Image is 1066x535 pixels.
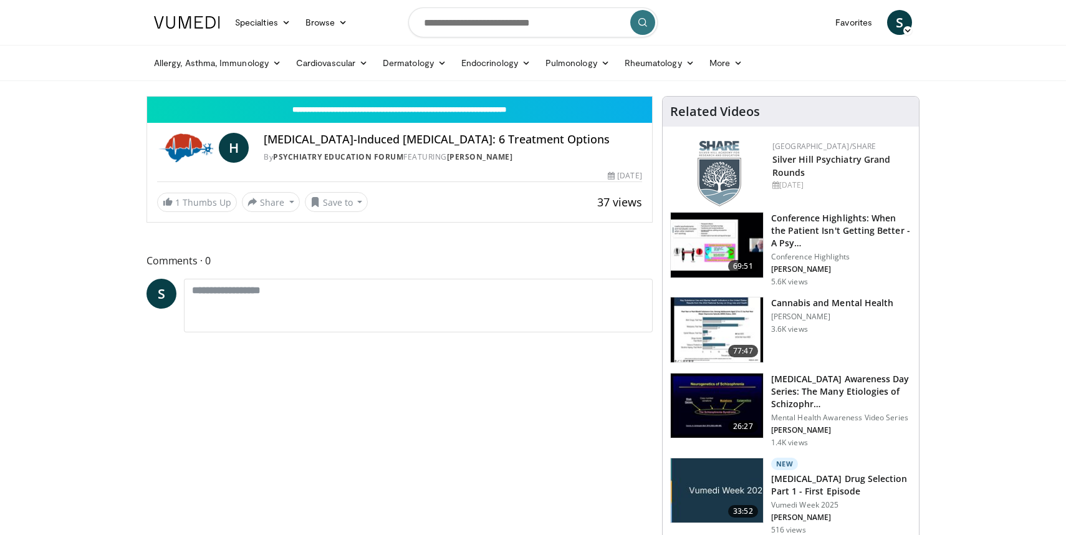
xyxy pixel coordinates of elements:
span: 1 [175,196,180,208]
a: 77:47 Cannabis and Mental Health [PERSON_NAME] 3.6K views [670,297,911,363]
span: 33:52 [728,505,758,518]
p: Conference Highlights [771,252,911,262]
a: Allergy, Asthma, Immunology [146,51,289,75]
a: More [702,51,750,75]
img: VuMedi Logo [154,16,220,29]
a: Specialties [228,10,298,35]
img: 4362ec9e-0993-4580-bfd4-8e18d57e1d49.150x105_q85_crop-smart_upscale.jpg [671,213,763,277]
a: [PERSON_NAME] [447,152,513,162]
p: 516 views [771,525,806,535]
a: [GEOGRAPHIC_DATA]/SHARE [772,141,876,152]
img: Psychiatry Education Forum [157,133,214,163]
img: d8d9b0f7-8022-4d28-ae0d-7bbd658c82e6.jpg.150x105_q85_crop-smart_upscale.jpg [671,458,763,523]
a: 33:52 New [MEDICAL_DATA] Drug Selection Part 1 - First Episode Vumedi Week 2025 [PERSON_NAME] 516... [670,458,911,535]
p: [PERSON_NAME] [771,264,911,274]
span: 26:27 [728,420,758,433]
span: Comments 0 [146,253,653,269]
h4: Related Videos [670,104,760,119]
a: Browse [298,10,355,35]
h3: Conference Highlights: When the Patient Isn't Getting Better - A Psy… [771,212,911,249]
p: 3.6K views [771,324,808,334]
h3: Cannabis and Mental Health [771,297,894,309]
a: Favorites [828,10,880,35]
p: [PERSON_NAME] [771,513,911,523]
a: 69:51 Conference Highlights: When the Patient Isn't Getting Better - A Psy… Conference Highlights... [670,212,911,287]
a: S [887,10,912,35]
img: 0e991599-1ace-4004-98d5-e0b39d86eda7.150x105_q85_crop-smart_upscale.jpg [671,297,763,362]
a: Rheumatology [617,51,702,75]
a: 1 Thumbs Up [157,193,237,212]
a: S [146,279,176,309]
p: [PERSON_NAME] [771,425,911,435]
img: cc17e273-e85b-4a44-ada7-bd2ab890eb55.150x105_q85_crop-smart_upscale.jpg [671,374,763,438]
p: New [771,458,799,470]
div: By FEATURING [264,152,641,163]
p: 5.6K views [771,277,808,287]
a: 26:27 [MEDICAL_DATA] Awareness Day Series: The Many Etiologies of Schizophr… Mental Health Awaren... [670,373,911,448]
span: 37 views [597,195,642,210]
p: [PERSON_NAME] [771,312,894,322]
span: 69:51 [728,260,758,272]
button: Share [242,192,300,212]
a: H [219,133,249,163]
p: 1.4K views [771,438,808,448]
a: Pulmonology [538,51,617,75]
a: Silver Hill Psychiatry Grand Rounds [772,153,891,178]
img: f8aaeb6d-318f-4fcf-bd1d-54ce21f29e87.png.150x105_q85_autocrop_double_scale_upscale_version-0.2.png [698,141,741,206]
p: Vumedi Week 2025 [771,500,911,510]
a: Psychiatry Education Forum [273,152,403,162]
h3: [MEDICAL_DATA] Drug Selection Part 1 - First Episode [771,473,911,498]
button: Save to [305,192,368,212]
h4: [MEDICAL_DATA]-Induced [MEDICAL_DATA]: 6 Treatment Options [264,133,641,147]
div: [DATE] [608,170,641,181]
h3: [MEDICAL_DATA] Awareness Day Series: The Many Etiologies of Schizophr… [771,373,911,410]
a: Cardiovascular [289,51,375,75]
input: Search topics, interventions [408,7,658,37]
div: [DATE] [772,180,909,191]
a: Dermatology [375,51,454,75]
p: Mental Health Awareness Video Series [771,413,911,423]
a: Endocrinology [454,51,538,75]
span: 77:47 [728,345,758,357]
